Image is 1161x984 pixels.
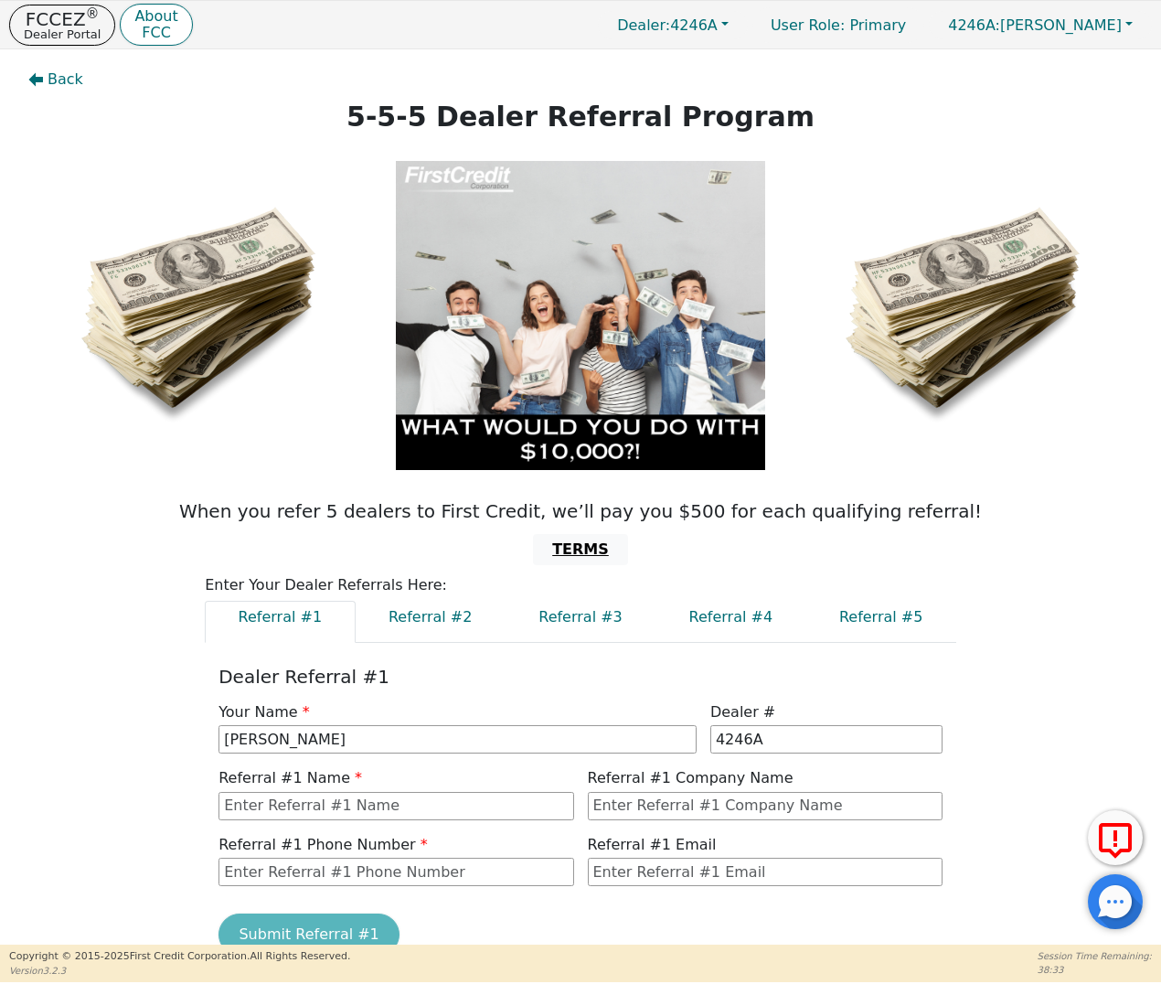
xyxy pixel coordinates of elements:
p: About [134,9,177,24]
p: Referral #1 Phone Number [218,834,428,856]
p: Referral #3 [516,606,645,628]
input: Enter Referral #1 Name [218,792,573,820]
p: Referral #4 [666,606,795,628]
p: Version 3.2.3 [9,964,350,978]
img: Logo [396,161,764,470]
p: When you refer 5 dealers to First Credit, we’ll pay you $500 for each qualifying referral! [14,497,1147,525]
input: Enter Referral #1 Email [588,858,943,886]
input: Enter Referral #1 Phone Number [218,858,573,886]
h2: Dealer Referral #1 [218,666,943,688]
sup: ® [86,5,100,22]
h1: 5-5-5 Dealer Referral Program [14,101,1147,134]
button: AboutFCC [120,4,192,47]
p: FCC [134,26,177,40]
p: 38:33 [1038,963,1152,977]
input: Enter Dealer # [710,725,943,754]
input: Enter Referral #1 Company Name [588,792,943,820]
img: Logo [816,169,1109,462]
button: Dealer:4246A [598,11,748,39]
a: User Role: Primary [752,7,924,43]
p: Copyright © 2015- 2025 First Credit Corporation. [9,949,350,965]
p: Referral #1 Email [588,834,717,856]
button: Report Error to FCC [1088,810,1143,865]
span: Dealer: [617,16,670,34]
p: Session Time Remaining: [1038,949,1152,963]
p: Referral #1 Company Name [588,767,794,789]
p: Referral #1 Name [218,767,362,789]
button: TERMS [533,534,629,565]
span: Back [48,69,83,91]
span: 4246A [617,16,718,34]
p: Your Name [218,701,309,723]
p: Dealer Portal [24,28,101,40]
p: FCCEZ [24,10,101,28]
button: Back [14,59,98,101]
span: [PERSON_NAME] [948,16,1122,34]
p: Primary [752,7,924,43]
p: Enter Your Dealer Referrals Here: [205,574,956,596]
span: User Role : [771,16,845,34]
button: 4246A:[PERSON_NAME] [929,11,1152,39]
p: Referral #2 [366,606,495,628]
input: Enter Your Name [218,725,697,754]
p: Dealer # [710,701,775,723]
p: Referral #1 [215,606,345,628]
img: Logo [52,169,345,462]
button: FCCEZ®Dealer Portal [9,5,115,46]
span: All Rights Reserved. [250,950,350,962]
p: Referral #5 [815,606,945,628]
span: 4246A: [948,16,1000,34]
